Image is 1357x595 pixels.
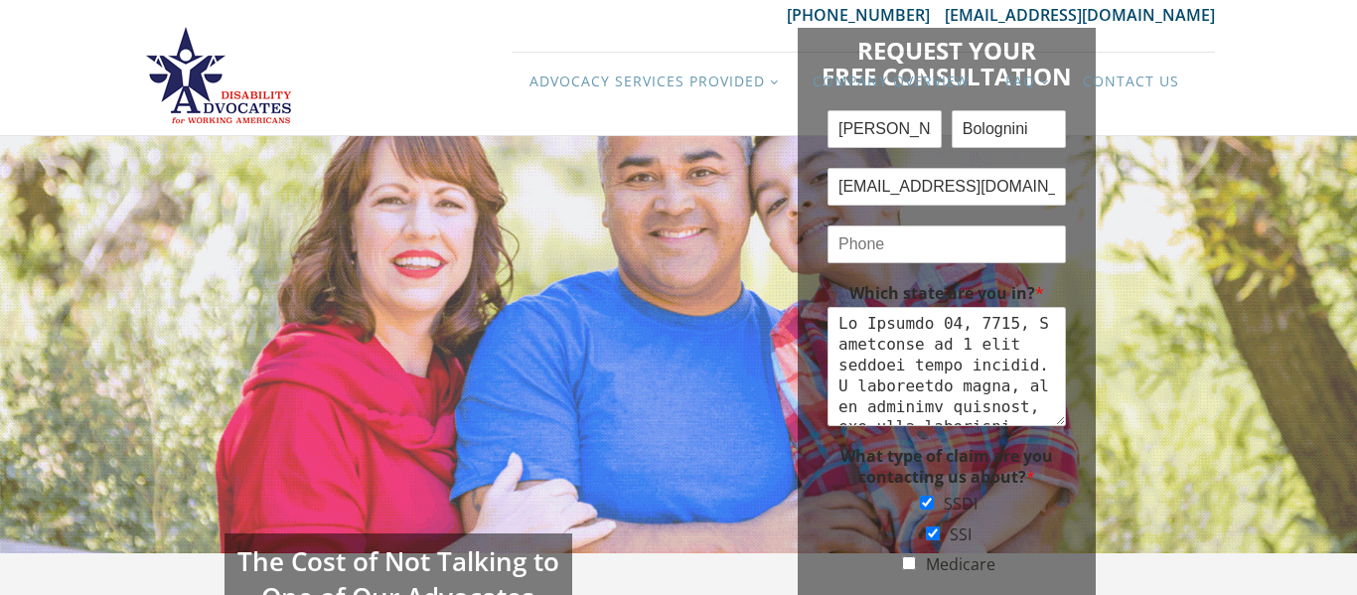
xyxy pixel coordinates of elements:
label: Which state are you in? [828,283,1066,304]
label: What type of claim are you contacting us about? [828,446,1066,488]
input: Email Address [828,168,1066,206]
a: [PHONE_NUMBER] [787,4,945,26]
input: Last Name [952,110,1066,148]
input: First Name [828,110,942,148]
a: Contact Us [1065,53,1197,110]
a: [EMAIL_ADDRESS][DOMAIN_NAME] [945,4,1215,26]
label: Medicare [926,553,995,575]
input: Phone [828,225,1066,263]
a: FAQ [987,53,1065,110]
a: Company Overview [795,53,987,110]
label: SSI [950,523,972,545]
a: Advocacy Services Provided [512,53,795,110]
label: SSDI [944,493,978,515]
